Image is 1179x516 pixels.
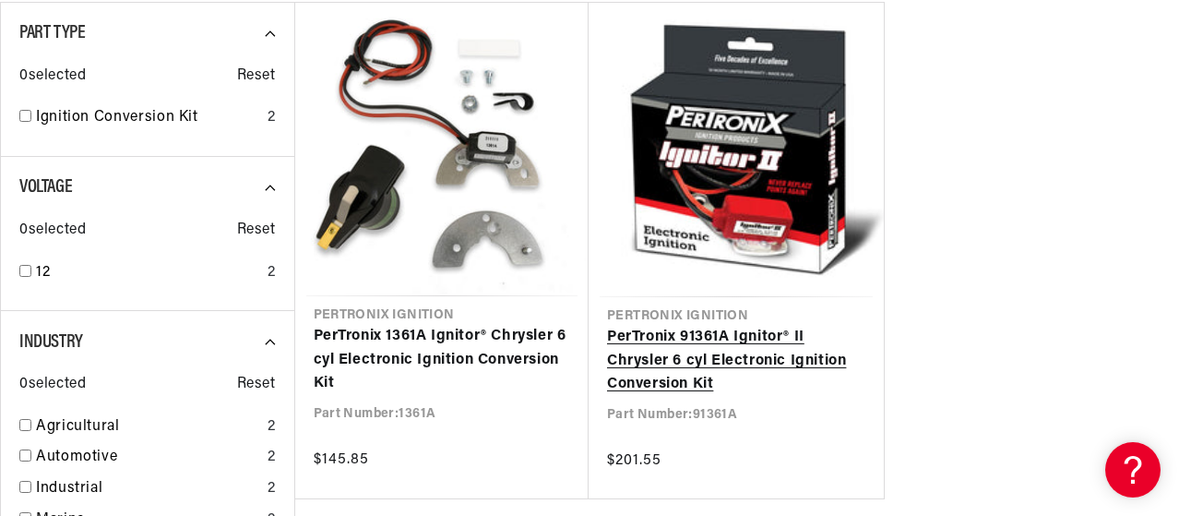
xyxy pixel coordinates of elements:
[268,415,276,439] div: 2
[607,326,865,397] a: PerTronix 91361A Ignitor® II Chrysler 6 cyl Electronic Ignition Conversion Kit
[237,373,276,397] span: Reset
[19,373,86,397] span: 0 selected
[36,446,260,470] a: Automotive
[268,261,276,285] div: 2
[36,106,260,130] a: Ignition Conversion Kit
[19,219,86,243] span: 0 selected
[19,178,72,197] span: Voltage
[36,261,260,285] a: 12
[19,333,83,352] span: Industry
[268,106,276,130] div: 2
[268,446,276,470] div: 2
[314,325,571,396] a: PerTronix 1361A Ignitor® Chrysler 6 cyl Electronic Ignition Conversion Kit
[19,24,85,42] span: Part Type
[19,65,86,89] span: 0 selected
[36,415,260,439] a: Agricultural
[237,219,276,243] span: Reset
[36,477,260,501] a: Industrial
[268,477,276,501] div: 2
[237,65,276,89] span: Reset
